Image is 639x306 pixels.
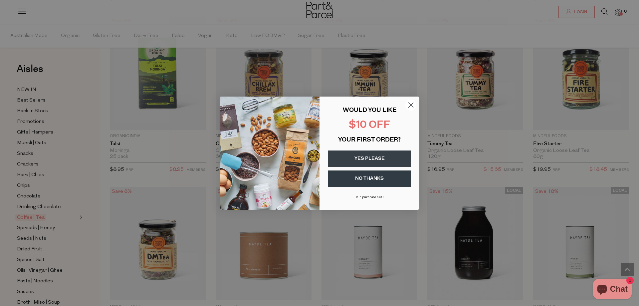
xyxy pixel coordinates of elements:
img: 43fba0fb-7538-40bc-babb-ffb1a4d097bc.jpeg [220,97,319,210]
button: YES PLEASE [328,151,411,167]
span: YOUR FIRST ORDER? [338,137,401,143]
span: Min purchase $99 [355,195,384,199]
button: Close dialog [405,99,417,111]
inbox-online-store-chat: Shopify online store chat [591,279,634,301]
button: NO THANKS [328,170,411,187]
span: $10 OFF [349,120,390,131]
span: WOULD YOU LIKE [343,108,396,114]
